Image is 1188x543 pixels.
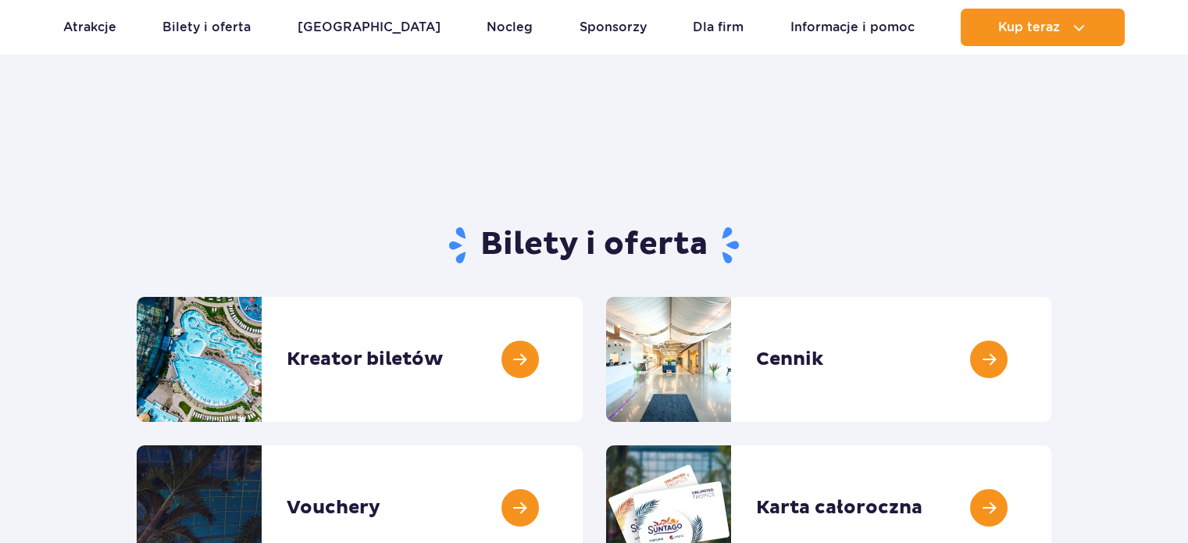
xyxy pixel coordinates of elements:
[137,225,1051,266] h1: Bilety i oferta
[63,9,116,46] a: Atrakcje
[580,9,647,46] a: Sponsorzy
[487,9,533,46] a: Nocleg
[998,20,1060,34] span: Kup teraz
[162,9,251,46] a: Bilety i oferta
[298,9,441,46] a: [GEOGRAPHIC_DATA]
[961,9,1125,46] button: Kup teraz
[790,9,915,46] a: Informacje i pomoc
[693,9,744,46] a: Dla firm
